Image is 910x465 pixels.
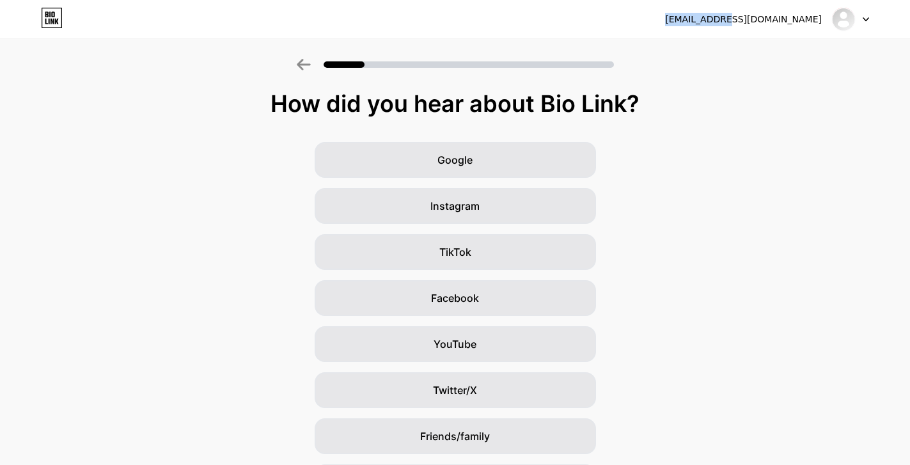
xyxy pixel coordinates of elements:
span: Twitter/X [433,382,477,398]
img: seoali [831,7,856,31]
span: Facebook [431,290,479,306]
div: How did you hear about Bio Link? [6,91,904,116]
span: Instagram [430,198,480,214]
div: [EMAIL_ADDRESS][DOMAIN_NAME] [665,13,822,26]
span: YouTube [434,336,476,352]
span: TikTok [439,244,471,260]
span: Friends/family [420,429,490,444]
span: Google [437,152,473,168]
